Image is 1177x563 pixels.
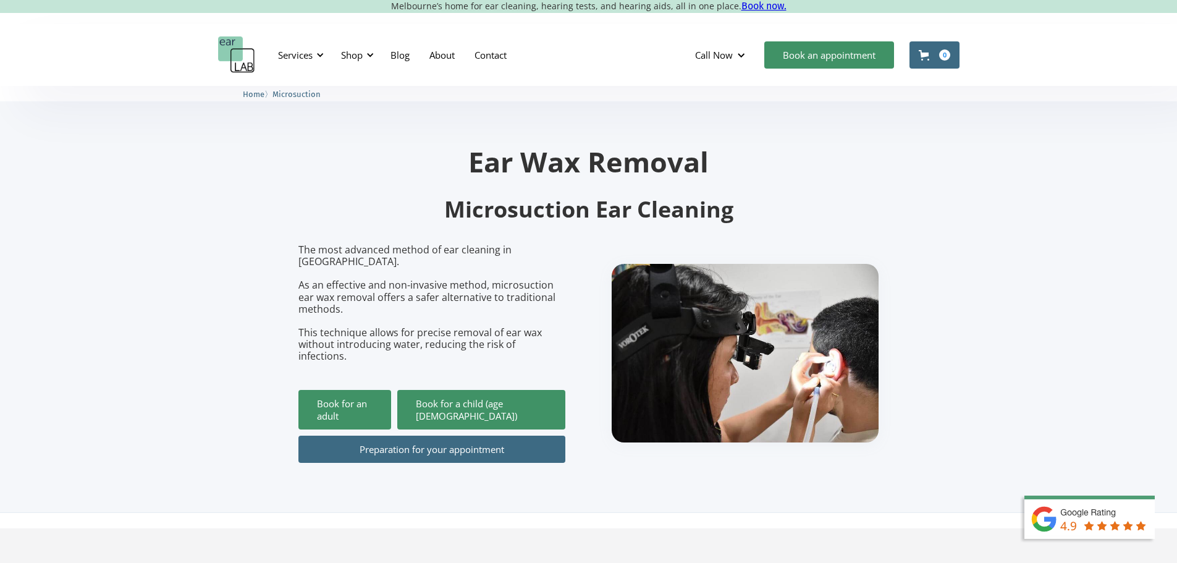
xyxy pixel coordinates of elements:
[420,37,465,73] a: About
[334,36,378,74] div: Shop
[243,90,264,99] span: Home
[381,37,420,73] a: Blog
[612,264,879,442] img: boy getting ear checked.
[298,390,391,430] a: Book for an adult
[243,88,264,99] a: Home
[298,148,879,176] h1: Ear Wax Removal
[909,41,960,69] a: Open cart
[271,36,327,74] div: Services
[397,390,565,430] a: Book for a child (age [DEMOGRAPHIC_DATA])
[243,88,272,101] li: 〉
[218,36,255,74] a: home
[695,49,733,61] div: Call Now
[341,49,363,61] div: Shop
[272,88,321,99] a: Microsuction
[298,436,565,463] a: Preparation for your appointment
[278,49,313,61] div: Services
[298,244,565,363] p: The most advanced method of ear cleaning in [GEOGRAPHIC_DATA]. As an effective and non-invasive m...
[272,90,321,99] span: Microsuction
[465,37,517,73] a: Contact
[764,41,894,69] a: Book an appointment
[939,49,950,61] div: 0
[685,36,758,74] div: Call Now
[298,195,879,224] h2: Microsuction Ear Cleaning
